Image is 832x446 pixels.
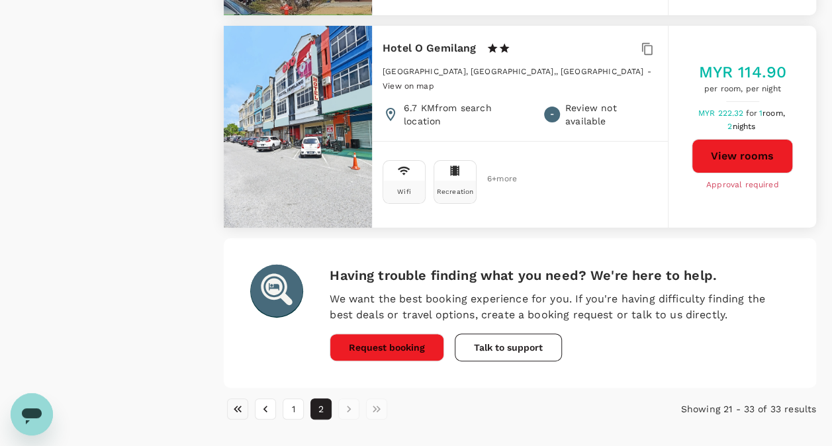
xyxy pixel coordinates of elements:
button: Request booking [330,334,444,361]
p: Review not available [565,101,657,128]
button: Go to first page [227,398,248,420]
span: 1 [759,109,787,118]
div: Recreation [437,188,474,195]
span: MYR 222.32 [698,109,746,118]
button: page 2 [310,398,332,420]
span: for [745,109,759,118]
span: nights [732,122,755,131]
nav: pagination navigation [224,398,618,420]
button: Go to page 1 [283,398,304,420]
button: View rooms [692,139,793,173]
span: per room, per night [698,83,786,96]
span: - [647,67,651,76]
h5: MYR 114.90 [698,62,786,83]
button: Go to previous page [255,398,276,420]
span: 2 [727,122,757,131]
iframe: Button to launch messaging window [11,393,53,435]
span: - [550,108,554,121]
a: View on map [383,80,434,91]
p: 6.7 KM from search location [404,101,528,128]
span: 6 + more [487,175,507,183]
span: room, [763,109,785,118]
p: We want the best booking experience for you. If you're having difficulty finding the best deals o... [330,291,790,323]
span: View on map [383,81,434,91]
h6: Hotel O Gemilang [383,39,476,58]
span: [GEOGRAPHIC_DATA], [GEOGRAPHIC_DATA],, [GEOGRAPHIC_DATA] [383,67,643,76]
div: Wifi [397,188,411,195]
h6: Having trouble finding what you need? We're here to help. [330,265,790,286]
span: Approval required [706,179,779,192]
p: Showing 21 - 33 of 33 results [619,402,816,416]
button: Talk to support [455,334,562,361]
